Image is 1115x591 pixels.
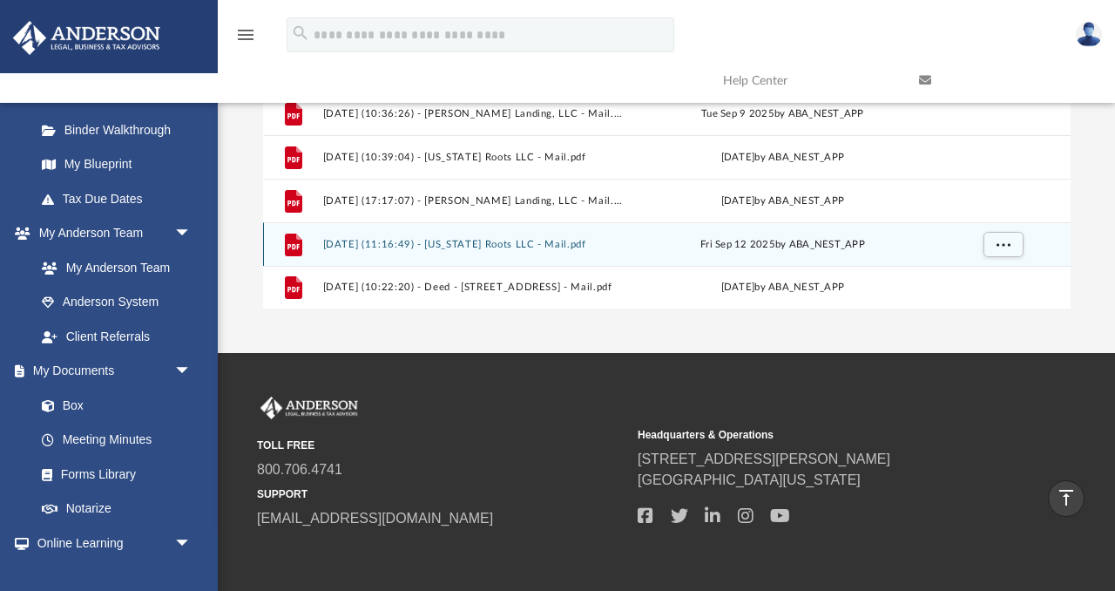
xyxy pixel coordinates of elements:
a: [GEOGRAPHIC_DATA][US_STATE] [638,472,861,487]
a: My Blueprint [24,147,209,182]
a: Notarize [24,492,209,526]
img: Anderson Advisors Platinum Portal [257,397,362,419]
div: [DATE] by ABA_NEST_APP [632,193,933,208]
a: Help Center [710,46,906,115]
a: [EMAIL_ADDRESS][DOMAIN_NAME] [257,511,493,526]
a: Online Learningarrow_drop_down [12,526,209,560]
a: [STREET_ADDRESS][PERSON_NAME] [638,452,890,466]
i: menu [235,24,256,45]
button: More options [983,231,1023,257]
a: Tax Due Dates [24,181,218,216]
button: [DATE] (10:22:20) - Deed - [STREET_ADDRESS] - Mail.pdf [322,282,624,293]
i: vertical_align_top [1056,487,1077,508]
a: Box [24,388,200,423]
img: Anderson Advisors Platinum Portal [8,21,166,55]
span: arrow_drop_down [174,526,209,561]
a: menu [235,33,256,45]
a: My Documentsarrow_drop_down [12,354,209,389]
img: User Pic [1076,22,1102,47]
span: arrow_drop_down [174,216,209,252]
div: [DATE] by ABA_NEST_APP [632,149,933,165]
a: My Anderson Team [24,250,200,285]
a: My Anderson Teamarrow_drop_down [12,216,209,251]
div: Tue Sep 9 2025 by ABA_NEST_APP [632,105,933,121]
button: [DATE] (10:36:26) - [PERSON_NAME] Landing, LLC - Mail.pdf [322,108,624,119]
a: 800.706.4741 [257,462,342,477]
small: TOLL FREE [257,438,625,453]
div: [DATE] by ABA_NEST_APP [632,280,933,295]
small: SUPPORT [257,486,625,502]
span: arrow_drop_down [174,354,209,390]
a: Binder Walkthrough [24,112,218,147]
a: Anderson System [24,285,209,320]
a: vertical_align_top [1048,480,1085,517]
button: [DATE] (17:17:07) - [PERSON_NAME] Landing, LLC - Mail.pdf [322,195,624,207]
a: Client Referrals [24,319,209,354]
div: Fri Sep 12 2025 by ABA_NEST_APP [632,236,933,252]
a: Forms Library [24,457,200,492]
small: Headquarters & Operations [638,427,1006,443]
i: search [291,24,310,43]
button: [DATE] (11:16:49) - [US_STATE] Roots LLC - Mail.pdf [322,239,624,250]
a: Meeting Minutes [24,423,209,458]
button: [DATE] (10:39:04) - [US_STATE] Roots LLC - Mail.pdf [322,152,624,163]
